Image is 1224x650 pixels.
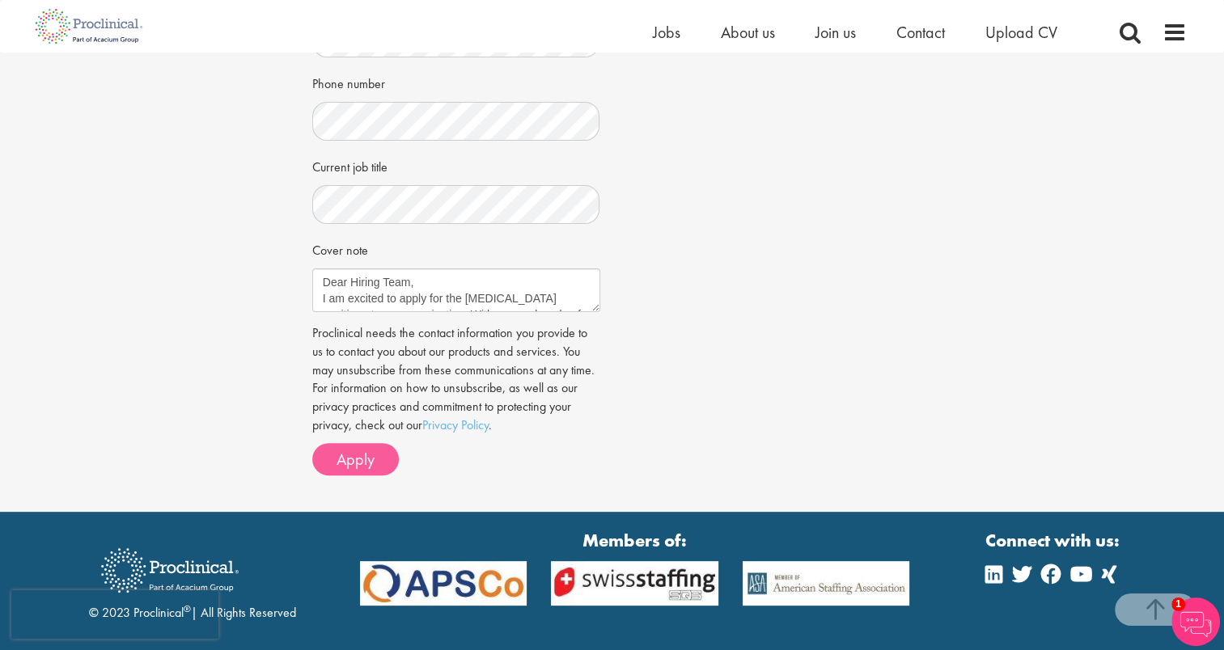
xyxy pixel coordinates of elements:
[896,22,945,43] a: Contact
[337,449,375,470] span: Apply
[721,22,775,43] a: About us
[539,561,731,606] img: APSCo
[1171,597,1185,611] span: 1
[312,443,399,475] button: Apply
[985,22,1057,43] a: Upload CV
[312,70,385,94] label: Phone number
[360,528,910,553] strong: Members of:
[89,536,296,623] div: © 2023 Proclinical | All Rights Reserved
[1171,597,1220,646] img: Chatbot
[312,236,368,260] label: Cover note
[348,561,540,606] img: APSCo
[653,22,680,43] a: Jobs
[11,590,218,639] iframe: reCAPTCHA
[422,416,489,433] a: Privacy Policy
[312,324,600,435] p: Proclinical needs the contact information you provide to us to contact you about our products and...
[985,528,1123,553] strong: Connect with us:
[815,22,856,43] a: Join us
[312,153,388,177] label: Current job title
[89,537,251,604] img: Proclinical Recruitment
[731,561,922,606] img: APSCo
